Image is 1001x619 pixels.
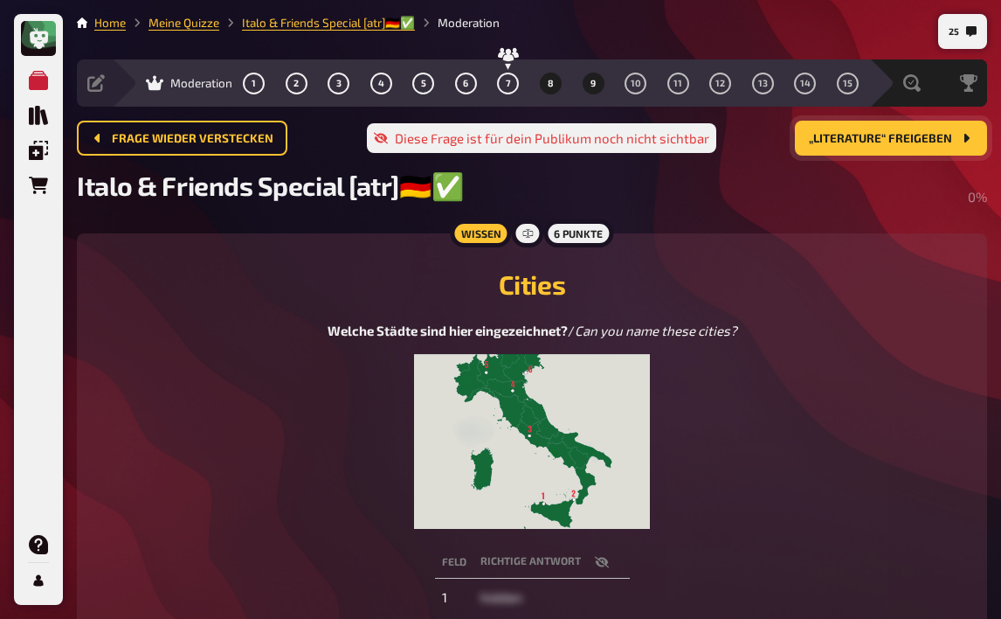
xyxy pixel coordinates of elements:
[367,123,716,153] div: Diese Frage ist für dein Publikum noch nicht sichtbar
[450,219,511,247] div: Wissen
[590,79,596,88] span: 9
[568,323,575,338] span: /
[543,219,613,247] div: 6 Punkte
[219,14,415,31] li: Italo & Friends Special [atr]🇩🇪✅
[170,76,232,90] span: Moderation
[94,16,126,30] a: Home
[126,14,219,31] li: Meine Quizze
[463,79,468,88] span: 6
[98,268,966,300] h2: Cities
[631,79,641,88] span: 10
[536,69,564,97] button: 8
[749,69,777,97] button: 13
[795,121,987,156] button: „Literature“ freigeben
[336,79,342,88] span: 3
[328,323,568,338] span: Welche Städte sind hier eingezeichnet?
[77,170,463,201] span: Italo & Friends Special [atr]🇩🇪✅
[758,79,768,88] span: 13
[664,69,692,97] button: 11
[673,79,682,88] span: 11
[480,589,522,605] span: hidden
[622,69,650,97] button: 10
[242,16,415,30] a: Italo & Friends Special [atr]🇩🇪✅
[293,79,299,88] span: 2
[800,79,811,88] span: 14
[575,323,737,338] span: Can you name these cities?
[548,79,554,88] span: 8
[707,69,735,97] button: 12
[791,69,819,97] button: 14
[148,16,219,30] a: Meine Quizze
[435,546,473,579] th: Feld
[843,79,853,88] span: 15
[414,354,649,529] img: image
[378,79,384,88] span: 4
[415,14,500,31] li: Moderation
[506,79,511,88] span: 7
[94,14,126,31] li: Home
[421,79,426,88] span: 5
[579,69,607,97] button: 9
[809,133,952,145] span: „Literature“ freigeben
[325,69,353,97] button: 3
[252,79,256,88] span: 1
[112,133,273,145] span: Frage wieder verstecken
[833,69,861,97] button: 15
[410,69,438,97] button: 5
[968,189,987,205] span: 0 %
[367,69,395,97] button: 4
[435,582,473,614] td: 1
[452,69,480,97] button: 6
[240,69,268,97] button: 1
[77,121,287,156] button: Frage wieder verstecken
[473,546,630,579] th: Richtige Antwort
[494,69,522,97] button: 7
[282,69,310,97] button: 2
[942,17,984,45] button: 25
[715,79,725,88] span: 12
